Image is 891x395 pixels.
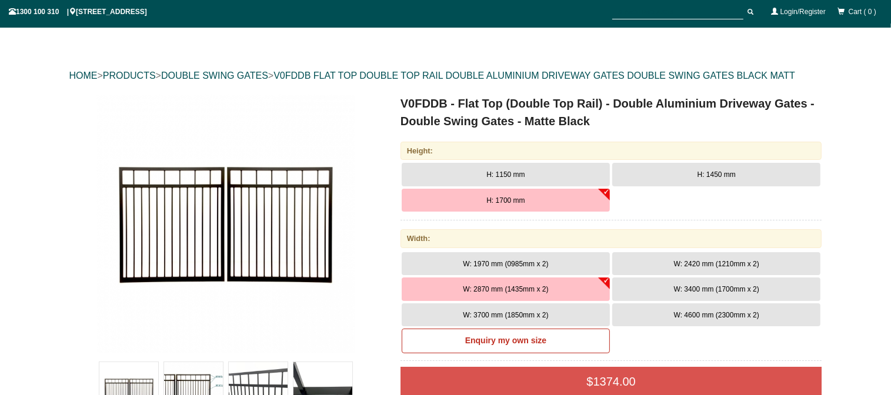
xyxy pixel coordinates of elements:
div: Width: [401,229,822,247]
button: W: 3400 mm (1700mm x 2) [612,277,820,301]
span: W: 2420 mm (1210mm x 2) [674,260,759,268]
button: H: 1700 mm [402,189,610,212]
input: SEARCH PRODUCTS [612,5,743,19]
a: V0FDDB FLAT TOP DOUBLE TOP RAIL DOUBLE ALUMINIUM DRIVEWAY GATES DOUBLE SWING GATES BLACK MATT [273,71,795,81]
a: HOME [69,71,98,81]
b: Enquiry my own size [465,336,546,345]
img: V0FDDB - Flat Top (Double Top Rail) - Double Aluminium Driveway Gates - Double Swing Gates - Matt... [96,95,355,353]
button: W: 4600 mm (2300mm x 2) [612,303,820,327]
span: Cart ( 0 ) [849,8,876,16]
span: H: 1150 mm [486,170,525,179]
span: 1374.00 [593,375,636,388]
span: W: 2870 mm (1435mm x 2) [463,285,548,293]
button: H: 1150 mm [402,163,610,186]
a: PRODUCTS [103,71,156,81]
span: H: 1450 mm [698,170,736,179]
a: DOUBLE SWING GATES [161,71,268,81]
div: > > > [69,57,822,95]
a: V0FDDB - Flat Top (Double Top Rail) - Double Aluminium Driveway Gates - Double Swing Gates - Matt... [71,95,382,353]
h1: V0FDDB - Flat Top (Double Top Rail) - Double Aluminium Driveway Gates - Double Swing Gates - Matt... [401,95,822,130]
button: W: 3700 mm (1850mm x 2) [402,303,610,327]
a: Enquiry my own size [402,329,610,353]
span: W: 1970 mm (0985mm x 2) [463,260,548,268]
span: H: 1700 mm [486,196,525,205]
div: Height: [401,142,822,160]
a: Login/Register [780,8,826,16]
span: W: 3700 mm (1850mm x 2) [463,311,548,319]
button: W: 2420 mm (1210mm x 2) [612,252,820,276]
span: W: 3400 mm (1700mm x 2) [674,285,759,293]
span: 1300 100 310 | [STREET_ADDRESS] [9,8,147,16]
span: W: 4600 mm (2300mm x 2) [674,311,759,319]
button: W: 1970 mm (0985mm x 2) [402,252,610,276]
button: H: 1450 mm [612,163,820,186]
button: W: 2870 mm (1435mm x 2) [402,277,610,301]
